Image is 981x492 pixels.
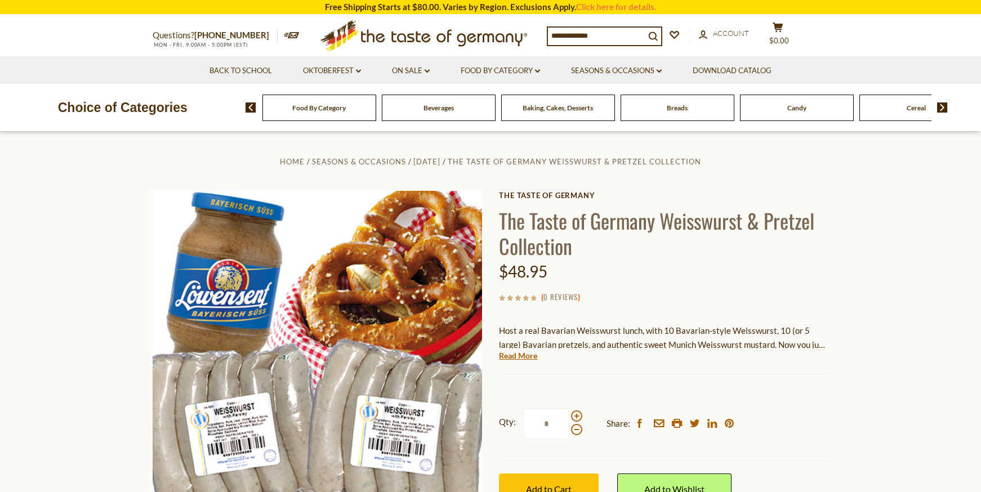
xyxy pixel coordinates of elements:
a: Click here for details. [576,2,656,12]
a: The Taste of Germany [499,191,828,200]
p: Questions? [153,28,278,43]
span: $48.95 [499,262,547,281]
a: Seasons & Occasions [312,157,406,166]
strong: Qty: [499,415,516,429]
p: Host a real Bavarian Weisswurst lunch, with 10 Bavarian-style Weisswurst, 10 (or 5 large) Bavaria... [499,324,828,352]
a: The Taste of Germany Weisswurst & Pretzel Collection [448,157,701,166]
span: $0.00 [769,36,789,45]
a: Account [699,28,749,40]
a: Baking, Cakes, Desserts [523,104,593,112]
a: Seasons & Occasions [571,65,662,77]
a: Cereal [907,104,926,112]
button: $0.00 [761,22,795,50]
a: Home [280,157,305,166]
a: [PHONE_NUMBER] [194,30,269,40]
span: ( ) [541,291,580,302]
h1: The Taste of Germany Weisswurst & Pretzel Collection [499,208,828,258]
a: 0 Reviews [543,291,578,303]
span: MON - FRI, 9:00AM - 5:00PM (EST) [153,42,248,48]
img: next arrow [937,102,948,113]
a: Read More [499,350,537,361]
a: Breads [667,104,688,112]
input: Qty: [523,408,569,439]
a: Oktoberfest [303,65,361,77]
a: Food By Category [461,65,540,77]
a: Candy [787,104,806,112]
a: On Sale [392,65,430,77]
img: previous arrow [246,102,256,113]
a: [DATE] [413,157,440,166]
a: Food By Category [292,104,346,112]
a: Download Catalog [693,65,772,77]
a: Beverages [423,104,454,112]
span: Share: [607,417,630,431]
a: Back to School [209,65,272,77]
span: Account [713,29,749,38]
